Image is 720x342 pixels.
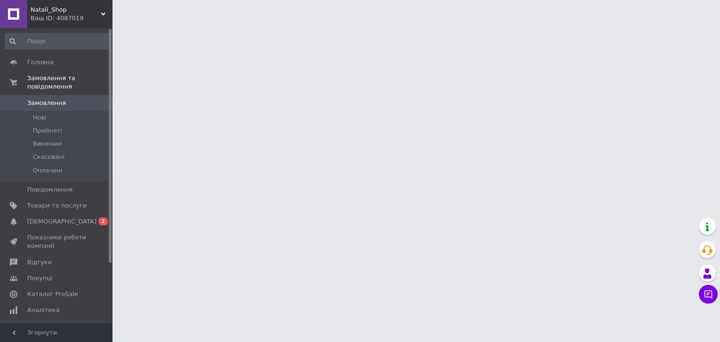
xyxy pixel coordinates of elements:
button: Чат з покупцем [699,285,718,304]
span: Замовлення [27,99,66,107]
span: Оплачені [33,166,62,175]
span: Показники роботи компанії [27,233,87,250]
span: Виконані [33,140,62,148]
span: Аналітика [27,306,60,314]
span: Управління сайтом [27,322,87,339]
span: Повідомлення [27,186,73,194]
span: Відгуки [27,258,52,267]
span: Скасовані [33,153,65,161]
span: Головна [27,58,53,67]
span: Товари та послуги [27,201,87,210]
div: Ваш ID: 4087019 [30,14,112,22]
span: Прийняті [33,126,62,135]
span: Покупці [27,274,52,283]
span: 2 [98,217,108,225]
span: [DEMOGRAPHIC_DATA] [27,217,97,226]
span: Замовлення та повідомлення [27,74,112,91]
input: Пошук [5,33,111,50]
span: Каталог ProSale [27,290,78,298]
span: Natali_Shop [30,6,101,14]
span: Нові [33,113,46,122]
